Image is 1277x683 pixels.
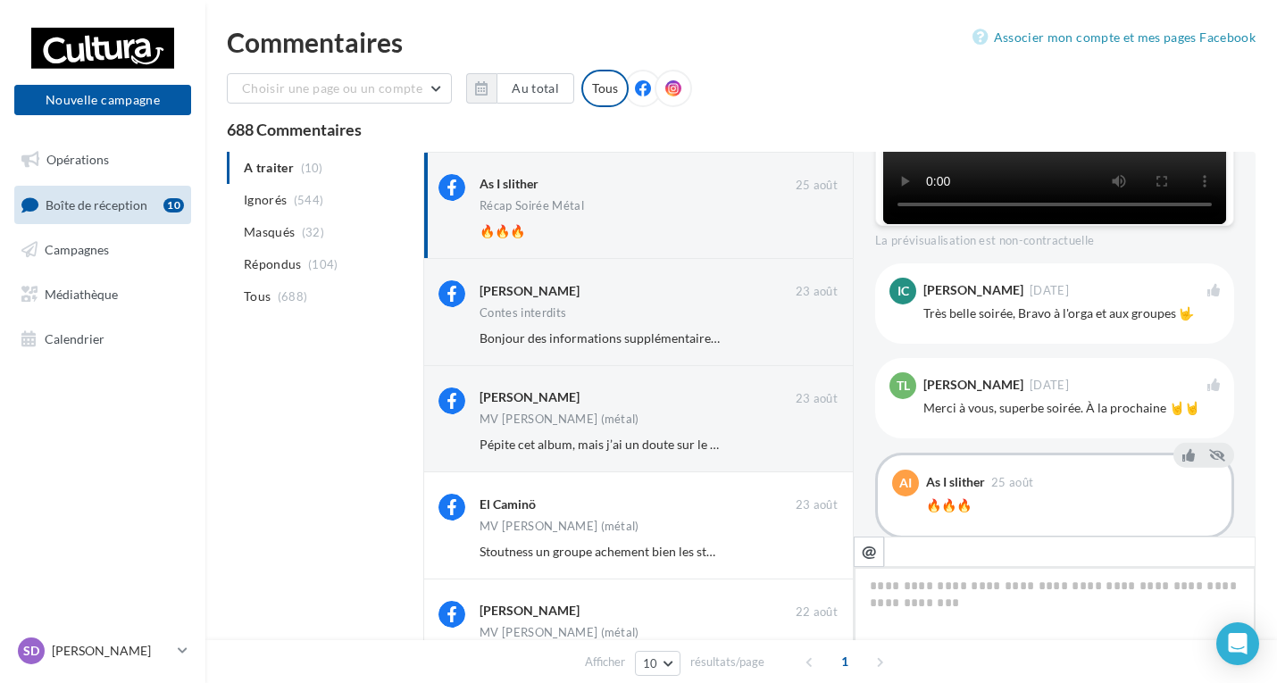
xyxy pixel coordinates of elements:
a: SD [PERSON_NAME] [14,634,191,668]
span: (688) [278,289,308,304]
div: Contes interdits [480,307,566,319]
div: Merci à vous, superbe soirée. À la prochaine 🤘🤘 [923,399,1220,417]
span: 23 août [796,391,838,407]
div: [PERSON_NAME] [923,379,1023,391]
span: Tous [244,287,271,305]
span: [DATE] [1030,379,1069,391]
button: 10 [635,651,680,676]
span: 23 août [796,284,838,300]
div: MV [PERSON_NAME] (métal) [480,627,639,638]
div: Récap Soirée Métal [480,200,584,212]
span: Répondus [244,255,302,273]
button: Au total [466,73,574,104]
span: Boîte de réception [46,196,147,212]
span: 🔥🔥🔥 [480,223,525,238]
div: Très belle soirée, Bravo à l'orga et aux groupes 🤟 [923,304,1220,322]
span: Afficher [585,654,625,671]
div: 10 [163,198,184,212]
a: Campagnes [11,231,195,269]
div: [PERSON_NAME] [480,388,580,406]
span: résultats/page [690,654,764,671]
div: [PERSON_NAME] [480,602,580,620]
span: Opérations [46,152,109,167]
span: TL [897,377,910,395]
span: Ignorés [244,191,287,209]
span: Campagnes [45,242,109,257]
span: (32) [302,225,324,239]
span: (104) [308,257,338,271]
a: Boîte de réception10 [11,186,195,224]
div: MV [PERSON_NAME] (métal) [480,521,639,532]
button: @ [854,537,884,567]
span: SD [23,642,39,660]
a: Calendrier [11,321,195,358]
span: 25 août [796,178,838,194]
p: [PERSON_NAME] [52,642,171,660]
div: 🔥🔥🔥 [926,496,1217,514]
span: [DATE] [1030,285,1069,296]
div: Tous [581,70,629,107]
div: El Caminö [480,496,536,513]
span: Masqués [244,223,295,241]
span: Calendrier [45,330,104,346]
i: @ [862,543,877,559]
span: 23 août [796,497,838,513]
span: 1 [830,647,859,676]
button: Choisir une page ou un compte [227,73,452,104]
a: Associer mon compte et mes pages Facebook [972,27,1256,48]
span: AI [899,474,912,492]
div: As I slither [480,175,538,193]
span: IC [897,282,909,300]
a: Médiathèque [11,276,195,313]
span: 25 août [991,477,1033,488]
span: Bonjour des informations supplémentaires quant à la réservation du créneau horaire Cultura Hénin-... [480,330,1112,346]
div: MV [PERSON_NAME] (métal) [480,413,639,425]
div: [PERSON_NAME] [480,282,580,300]
span: Stoutness un groupe achement bien les stoutness !! 😉 [480,544,779,559]
div: Open Intercom Messenger [1216,622,1259,665]
span: Médiathèque [45,287,118,302]
button: Au total [497,73,574,104]
a: Opérations [11,141,195,179]
span: Pépite cet album, mais j’ai un doute sur le nombre d’exemplaires citées, je l’ai croisé plusieurs... [480,437,1132,452]
div: Commentaires [227,29,1256,55]
span: Choisir une page ou un compte [242,80,422,96]
div: As I slither [926,476,985,488]
div: La prévisualisation est non-contractuelle [875,226,1234,249]
div: [PERSON_NAME] [923,284,1023,296]
span: 10 [643,656,658,671]
div: 688 Commentaires [227,121,1256,137]
span: (544) [294,193,324,207]
span: 22 août [796,604,838,621]
button: Nouvelle campagne [14,85,191,115]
